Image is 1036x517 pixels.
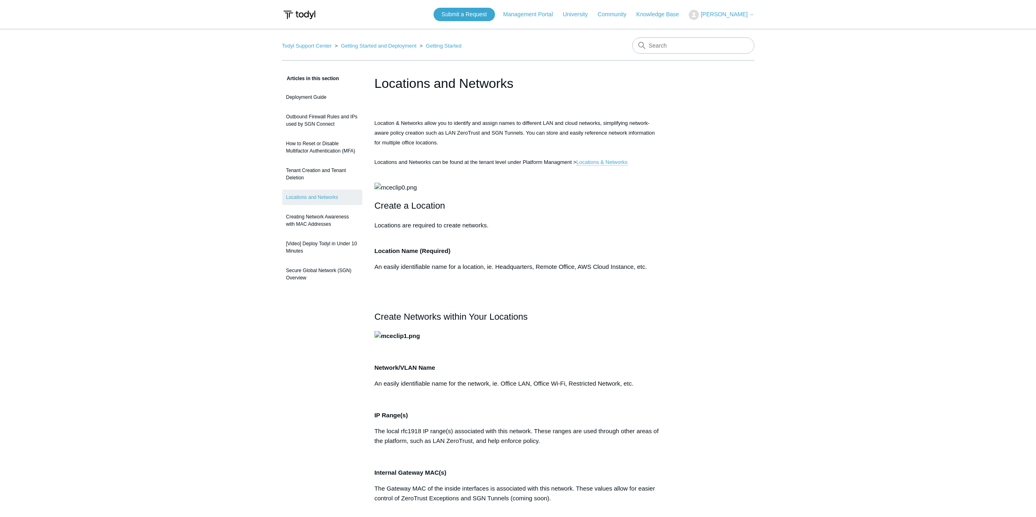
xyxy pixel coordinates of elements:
a: [Video] Deploy Todyl in Under 10 Minutes [282,236,362,259]
strong: Internal Gateway MAC(s) [375,469,447,476]
a: Knowledge Base [636,10,687,19]
h1: Locations and Networks [375,74,662,93]
p: The Gateway MAC of the inside interfaces is associated with this network. These values allow for ... [375,484,662,503]
li: Getting Started and Deployment [333,43,418,49]
a: Creating Network Awareness with MAC Addresses [282,209,362,232]
h2: Create Networks within Your Locations [375,310,662,324]
a: Outbound Firewall Rules and IPs used by SGN Connect [282,109,362,132]
input: Search [632,37,754,54]
a: Locations and Networks [282,190,362,205]
a: University [563,10,596,19]
a: Secure Global Network (SGN) Overview [282,263,362,286]
p: Locations are required to create networks. [375,220,662,230]
img: mceclip0.png [375,183,417,192]
a: Submit a Request [434,8,495,21]
strong: Network/VLAN Name [375,364,435,371]
span: [PERSON_NAME] [701,11,747,17]
a: Getting Started and Deployment [341,43,416,49]
span: Location & Networks allow you to identify and assign names to different LAN and cloud networks, s... [375,120,655,166]
img: Todyl Support Center Help Center home page [282,7,317,22]
a: Getting Started [426,43,461,49]
a: Management Portal [503,10,561,19]
h2: Create a Location [375,199,662,213]
li: Todyl Support Center [282,43,333,49]
li: Getting Started [418,43,462,49]
a: How to Reset or Disable Multifactor Authentication (MFA) [282,136,362,159]
button: [PERSON_NAME] [689,10,754,20]
img: mceclip1.png [375,331,420,341]
p: The local rfc1918 IP range(s) associated with this network. These ranges are used through other a... [375,426,662,446]
strong: Location Name (Required) [375,247,451,254]
a: Deployment Guide [282,89,362,105]
p: An easily identifiable name for the network, ie. Office LAN, Office Wi-Fi, Restricted Network, etc. [375,379,662,388]
span: Articles in this section [282,76,339,81]
p: An easily identifiable name for a location, ie. Headquarters, Remote Office, AWS Cloud Instance, ... [375,262,662,272]
a: Todyl Support Center [282,43,332,49]
a: Locations & Networks [576,159,628,166]
a: Community [598,10,635,19]
strong: IP Range(s) [375,412,408,419]
a: Tenant Creation and Tenant Deletion [282,163,362,185]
